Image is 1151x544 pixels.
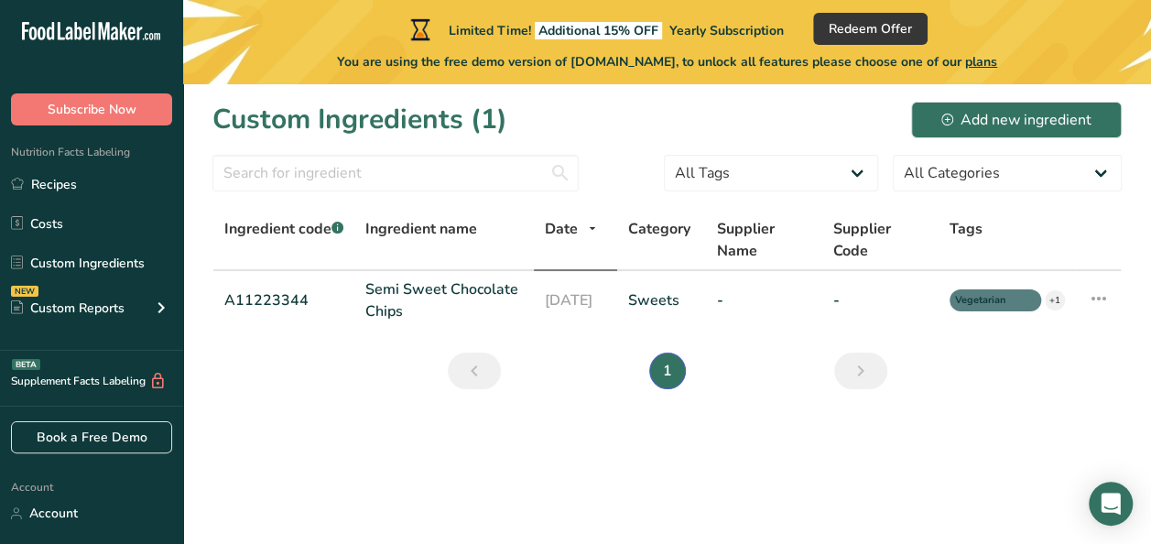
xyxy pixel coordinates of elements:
a: Sweets [628,289,695,311]
div: +1 [1045,290,1065,310]
a: - [717,289,811,311]
a: Book a Free Demo [11,421,172,453]
h1: Custom Ingredients (1) [212,99,507,140]
a: Semi Sweet Chocolate Chips [365,278,523,322]
span: Ingredient code [224,219,343,239]
span: Redeem Offer [829,19,912,38]
div: Add new ingredient [941,109,1091,131]
span: plans [965,53,997,71]
span: Date [545,218,578,240]
button: Add new ingredient [911,102,1122,138]
button: Subscribe Now [11,93,172,125]
span: Supplier Code [833,218,928,262]
input: Search for ingredient [212,155,579,191]
span: Category [628,218,690,240]
a: Next [834,353,887,389]
a: A11223344 [224,289,343,311]
a: Previous [448,353,501,389]
span: You are using the free demo version of [DOMAIN_NAME], to unlock all features please choose one of... [337,52,997,71]
span: Additional 15% OFF [535,22,662,39]
span: Ingredient name [365,218,477,240]
span: Tags [950,218,983,240]
span: Subscribe Now [48,100,136,119]
div: Custom Reports [11,299,125,318]
div: BETA [12,359,40,370]
div: NEW [11,286,38,297]
div: Limited Time! [407,18,784,40]
span: Vegetarian [955,293,1019,309]
div: Open Intercom Messenger [1089,482,1133,526]
button: Redeem Offer [813,13,928,45]
span: Yearly Subscription [669,22,784,39]
a: - [833,289,928,311]
span: Supplier Name [717,218,811,262]
a: [DATE] [545,289,606,311]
